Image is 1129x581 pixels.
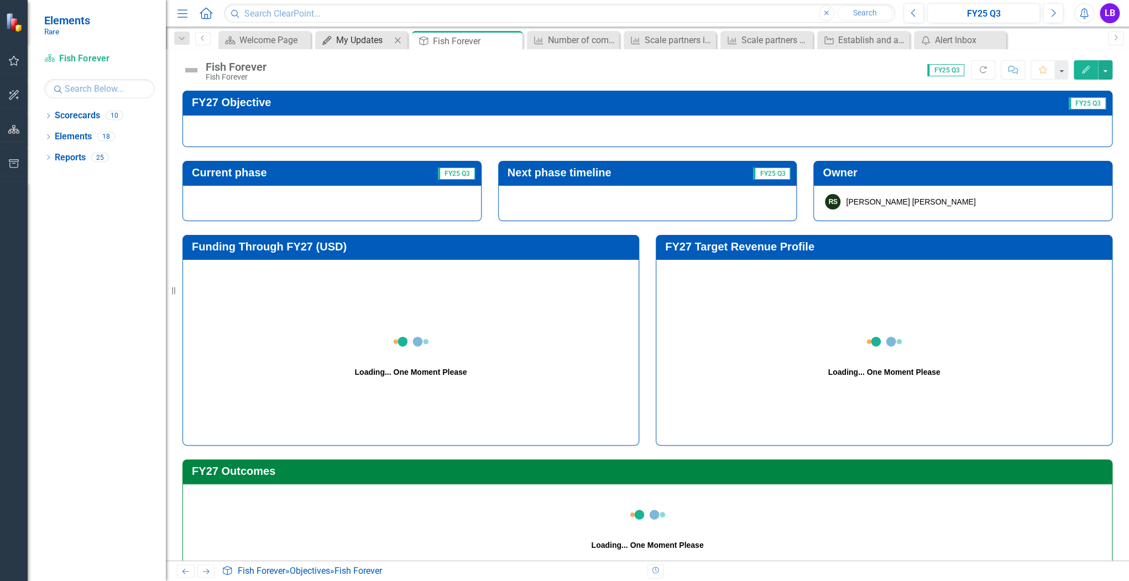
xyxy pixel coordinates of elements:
h3: Next phase timeline [508,166,715,179]
span: FY25 Q3 [753,168,790,180]
div: Establish and advance replicable model for sub-national networks of MA+Rs in new and existing geo... [838,33,907,47]
small: Rare [44,27,90,36]
a: Scale partners engaged [723,33,810,47]
div: My Updates [336,33,391,47]
a: My Updates [318,33,391,47]
div: » » [222,565,639,578]
h3: Current phase [192,166,380,179]
div: Alert Inbox [935,33,1003,47]
div: [PERSON_NAME] [PERSON_NAME] [846,196,975,207]
span: FY25 Q3 [1069,97,1106,109]
div: Number of communities with climate-smart action plans [548,33,616,47]
h3: FY27 Target Revenue Profile [665,240,1107,253]
h3: FY27 Objective [192,96,809,108]
div: RS [825,194,840,210]
h3: Owner [823,166,1107,179]
div: Scale partners engaged [741,33,810,47]
a: Establish and advance replicable model for sub-national networks of MA+Rs in new and existing geo... [820,33,907,47]
img: ClearPoint Strategy [6,12,25,32]
div: Loading... One Moment Please [828,367,940,378]
a: Reports [55,151,86,164]
a: Elements [55,130,92,143]
div: Loading... One Moment Please [591,540,703,551]
a: Fish Forever [238,566,285,576]
div: Welcome Page [239,33,308,47]
div: Fish Forever [334,566,382,576]
input: Search ClearPoint... [224,4,895,23]
a: Fish Forever [44,53,155,65]
a: Welcome Page [221,33,308,47]
button: LB [1100,3,1120,23]
div: Fish Forever [206,73,266,81]
input: Search Below... [44,79,155,98]
span: Search [853,8,876,17]
h3: Funding Through FY27 (USD) [192,240,634,253]
span: FY25 Q3 [927,64,964,76]
a: Scorecards [55,109,100,122]
div: FY25 Q3 [931,7,1036,20]
div: 25 [91,153,109,162]
a: Number of communities with climate-smart action plans [530,33,616,47]
div: Scale partners in pipeline [645,33,713,47]
a: Objectives [290,566,330,576]
span: Elements [44,14,90,27]
div: Loading... One Moment Please [354,367,467,378]
a: Scale partners in pipeline [626,33,713,47]
div: Fish Forever [206,61,266,73]
button: Search [837,6,892,21]
div: 18 [97,132,115,142]
a: Alert Inbox [917,33,1003,47]
div: Fish Forever [433,34,520,48]
button: FY25 Q3 [927,3,1040,23]
img: Not Defined [182,61,200,79]
span: FY25 Q3 [438,168,475,180]
h3: FY27 Outcomes [192,465,1107,477]
div: 10 [106,111,123,121]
